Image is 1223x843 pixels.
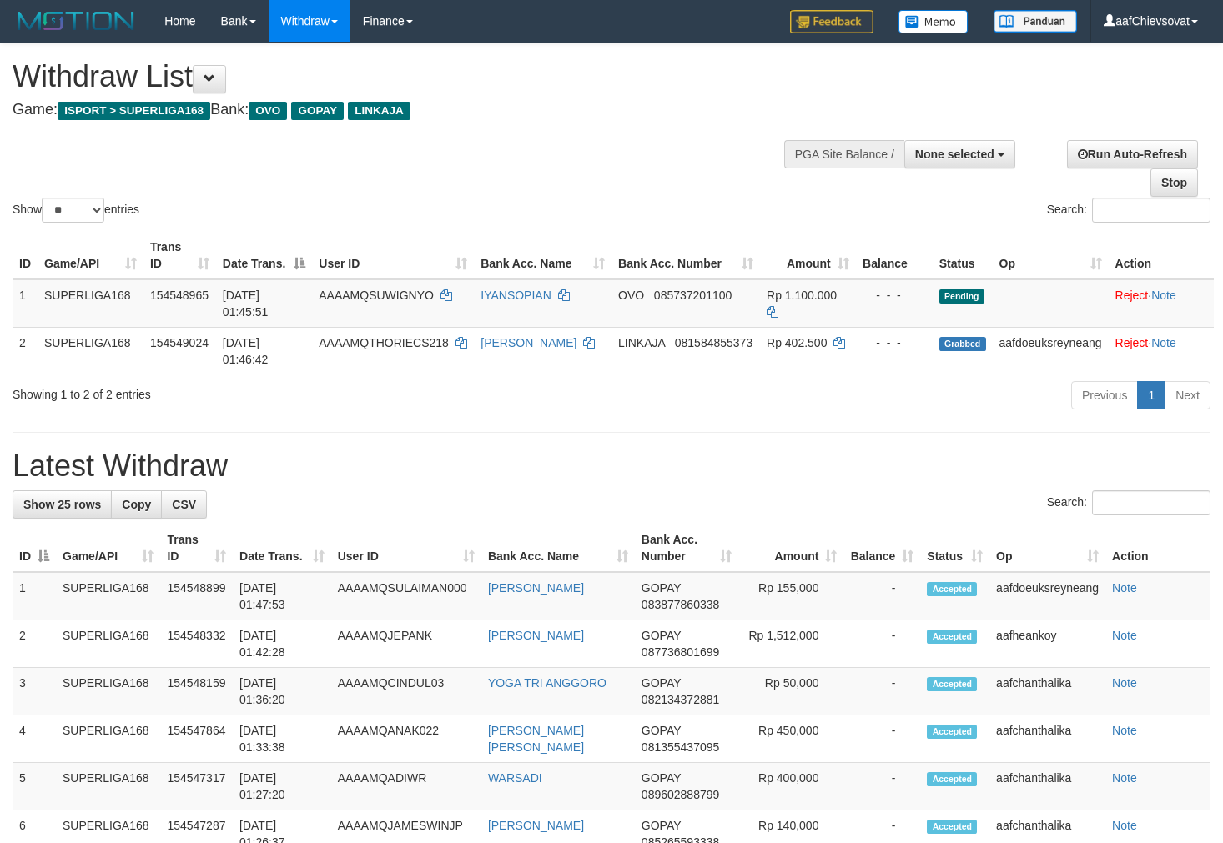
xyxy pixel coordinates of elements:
td: aafchanthalika [989,715,1105,763]
span: Pending [939,289,984,304]
a: [PERSON_NAME] [488,819,584,832]
th: ID [13,232,38,279]
a: WARSADI [488,771,542,785]
th: Amount: activate to sort column ascending [738,524,844,572]
a: CSV [161,490,207,519]
td: Rp 1,512,000 [738,620,844,668]
img: Feedback.jpg [790,10,873,33]
h1: Latest Withdraw [13,449,1210,483]
td: 154548332 [160,620,233,668]
a: Run Auto-Refresh [1067,140,1198,168]
td: 2 [13,327,38,374]
span: [DATE] 01:46:42 [223,336,269,366]
a: Note [1151,289,1176,302]
span: Accepted [927,677,977,691]
td: [DATE] 01:33:38 [233,715,331,763]
input: Search: [1092,490,1210,515]
th: Trans ID: activate to sort column ascending [160,524,233,572]
span: Grabbed [939,337,986,351]
span: AAAAMQSUWIGNYO [319,289,434,302]
span: Copy [122,498,151,511]
a: Note [1112,771,1137,785]
span: GOPAY [642,819,681,832]
label: Search: [1047,490,1210,515]
a: Reject [1115,336,1149,349]
a: Note [1112,819,1137,832]
th: Bank Acc. Name: activate to sort column ascending [474,232,611,279]
div: Showing 1 to 2 of 2 entries [13,379,497,403]
span: Rp 1.100.000 [767,289,837,302]
span: Accepted [927,725,977,739]
td: AAAAMQJEPANK [331,620,481,668]
td: 4 [13,715,56,763]
a: [PERSON_NAME] [PERSON_NAME] [488,724,584,754]
td: 2 [13,620,56,668]
td: Rp 50,000 [738,668,844,715]
th: Bank Acc. Name: activate to sort column ascending [481,524,635,572]
span: Copy 082134372881 to clipboard [642,693,719,706]
a: Previous [1071,381,1138,409]
label: Show entries [13,198,139,223]
td: AAAAMQADIWR [331,763,481,810]
td: [DATE] 01:42:28 [233,620,331,668]
th: Date Trans.: activate to sort column ascending [233,524,331,572]
span: 154549024 [150,336,209,349]
span: AAAAMQTHORIECS218 [319,336,449,349]
a: Show 25 rows [13,490,112,519]
span: Copy 081355437095 to clipboard [642,740,719,754]
a: Note [1112,581,1137,595]
td: - [843,715,920,763]
th: Game/API: activate to sort column ascending [38,232,143,279]
th: User ID: activate to sort column ascending [331,524,481,572]
span: Accepted [927,820,977,834]
span: Copy 089602888799 to clipboard [642,788,719,801]
a: Stop [1150,168,1198,197]
td: aafdoeuksreyneang [993,327,1109,374]
a: Note [1112,724,1137,737]
td: AAAAMQCINDUL03 [331,668,481,715]
a: Next [1165,381,1210,409]
td: SUPERLIGA168 [56,763,160,810]
span: Copy 087736801699 to clipboard [642,645,719,659]
td: [DATE] 01:36:20 [233,668,331,715]
td: - [843,572,920,620]
td: aafchanthalika [989,763,1105,810]
span: [DATE] 01:45:51 [223,289,269,319]
label: Search: [1047,198,1210,223]
td: SUPERLIGA168 [56,572,160,620]
td: [DATE] 01:47:53 [233,572,331,620]
th: Date Trans.: activate to sort column descending [216,232,312,279]
button: None selected [904,140,1015,168]
span: Copy 083877860338 to clipboard [642,598,719,611]
th: Op: activate to sort column ascending [989,524,1105,572]
select: Showentries [42,198,104,223]
td: 5 [13,763,56,810]
td: aafchanthalika [989,668,1105,715]
span: None selected [915,148,994,161]
td: - [843,620,920,668]
td: SUPERLIGA168 [56,620,160,668]
span: GOPAY [642,629,681,642]
a: Note [1151,336,1176,349]
img: panduan.png [994,10,1077,33]
a: [PERSON_NAME] [488,629,584,642]
a: Copy [111,490,162,519]
td: SUPERLIGA168 [38,327,143,374]
span: LINKAJA [618,336,665,349]
span: Accepted [927,772,977,786]
span: Accepted [927,630,977,644]
h4: Game: Bank: [13,102,798,118]
th: Game/API: activate to sort column ascending [56,524,160,572]
td: - [843,763,920,810]
div: - - - [863,334,926,351]
td: 154548899 [160,572,233,620]
td: SUPERLIGA168 [56,715,160,763]
td: · [1109,279,1214,328]
span: Rp 402.500 [767,336,827,349]
a: IYANSOPIAN [481,289,551,302]
td: Rp 155,000 [738,572,844,620]
div: PGA Site Balance / [784,140,904,168]
th: Amount: activate to sort column ascending [760,232,856,279]
td: Rp 450,000 [738,715,844,763]
th: Balance [856,232,933,279]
